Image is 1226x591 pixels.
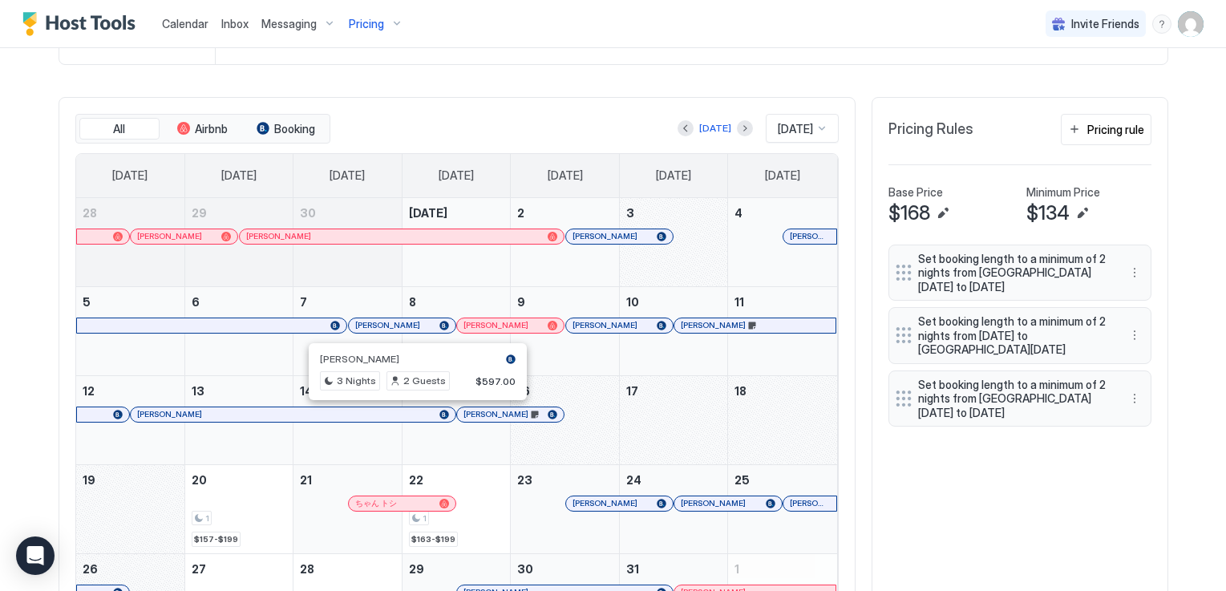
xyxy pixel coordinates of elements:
a: October 26, 2025 [76,554,184,584]
span: 4 [734,206,742,220]
span: Booking [274,122,315,136]
a: September 29, 2025 [185,198,293,228]
span: 13 [192,384,204,398]
span: 30 [517,562,533,576]
div: User profile [1178,11,1204,37]
div: [PERSON_NAME] [573,498,666,508]
span: 3 Nights [337,374,376,388]
span: [DATE] [656,168,691,183]
span: 1 [734,562,739,576]
span: [PERSON_NAME] [320,353,399,365]
div: [PERSON_NAME] [573,320,666,330]
a: October 22, 2025 [403,465,511,495]
td: September 29, 2025 [184,198,293,287]
div: ちゃん トシ [355,498,449,508]
span: [PERSON_NAME] [463,409,528,419]
span: 25 [734,473,750,487]
span: 9 [517,295,525,309]
td: October 16, 2025 [511,375,620,464]
span: All [113,122,125,136]
span: 29 [409,562,424,576]
td: October 11, 2025 [728,286,837,375]
span: 7 [300,295,307,309]
span: [PERSON_NAME] [463,320,528,330]
a: Wednesday [423,154,490,197]
span: 29 [192,206,207,220]
a: Friday [640,154,707,197]
td: October 3, 2025 [619,198,728,287]
span: Set booking length to a minimum of 2 nights from [GEOGRAPHIC_DATA][DATE] to [DATE] [918,252,1109,294]
button: Airbnb [163,118,243,140]
span: 1 [205,513,209,524]
div: Open Intercom Messenger [16,536,55,575]
td: October 4, 2025 [728,198,837,287]
a: October 28, 2025 [293,554,402,584]
button: Edit [933,204,953,223]
span: Set booking length to a minimum of 2 nights from [DATE] to [GEOGRAPHIC_DATA][DATE] [918,314,1109,357]
a: Host Tools Logo [22,12,143,36]
td: October 20, 2025 [184,464,293,553]
a: October 25, 2025 [728,465,836,495]
div: [PERSON_NAME] [573,231,666,241]
td: October 7, 2025 [293,286,403,375]
span: 30 [300,206,316,220]
div: [PERSON_NAME] [137,231,231,241]
div: [PERSON_NAME] [137,409,448,419]
button: All [79,118,160,140]
td: October 14, 2025 [293,375,403,464]
a: October 29, 2025 [403,554,511,584]
span: [PERSON_NAME] [681,498,746,508]
span: Pricing Rules [888,120,973,139]
a: October 15, 2025 [403,376,511,406]
div: tab-group [75,114,330,144]
a: October 20, 2025 [185,465,293,495]
span: 2 Guests [403,374,446,388]
td: October 23, 2025 [511,464,620,553]
span: 11 [734,295,744,309]
span: 28 [83,206,97,220]
a: October 10, 2025 [620,287,728,317]
td: October 9, 2025 [511,286,620,375]
span: Messaging [261,17,317,31]
span: 18 [734,384,747,398]
span: 20 [192,473,207,487]
span: 12 [83,384,95,398]
td: October 5, 2025 [76,286,185,375]
div: [PERSON_NAME] [463,320,557,330]
div: menu [1125,263,1144,282]
span: [PERSON_NAME] [681,320,746,330]
a: October 27, 2025 [185,554,293,584]
td: October 8, 2025 [402,286,511,375]
span: [PERSON_NAME] [246,231,311,241]
td: October 12, 2025 [76,375,185,464]
td: September 30, 2025 [293,198,403,287]
a: September 28, 2025 [76,198,184,228]
td: October 10, 2025 [619,286,728,375]
td: October 13, 2025 [184,375,293,464]
span: 6 [192,295,200,309]
a: Tuesday [314,154,381,197]
span: $597.00 [475,375,516,387]
span: [PERSON_NAME] [137,409,202,419]
button: More options [1125,389,1144,408]
span: 8 [409,295,416,309]
span: [DATE] [765,168,800,183]
span: 14 [300,384,313,398]
a: Thursday [532,154,599,197]
td: October 15, 2025 [402,375,511,464]
td: September 28, 2025 [76,198,185,287]
a: October 17, 2025 [620,376,728,406]
span: Set booking length to a minimum of 2 nights from [GEOGRAPHIC_DATA][DATE] to [DATE] [918,378,1109,420]
span: 24 [626,473,641,487]
a: October 30, 2025 [511,554,619,584]
span: [DATE] [409,206,447,220]
span: ちゃん トシ [355,498,397,508]
div: menu [1125,326,1144,345]
button: [DATE] [697,119,734,138]
span: 31 [626,562,639,576]
span: $134 [1026,201,1070,225]
a: October 16, 2025 [511,376,619,406]
button: Booking [246,118,326,140]
span: $163-$199 [411,534,455,544]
